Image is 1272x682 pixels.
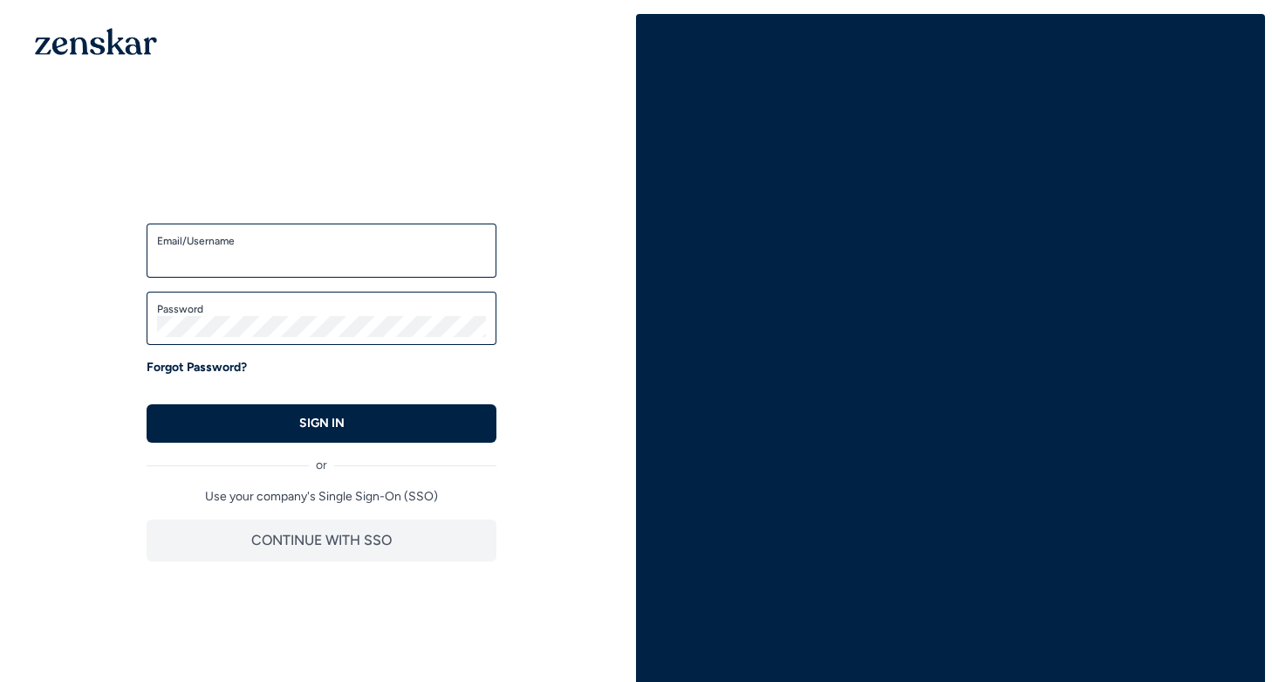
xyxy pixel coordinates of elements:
[157,302,486,316] label: Password
[147,359,247,376] a: Forgot Password?
[147,443,496,474] div: or
[299,415,345,432] p: SIGN IN
[157,234,486,248] label: Email/Username
[35,28,157,55] img: 1OGAJ2xQqyY4LXKgY66KYq0eOWRCkrZdAb3gUhuVAqdWPZE9SRJmCz+oDMSn4zDLXe31Ii730ItAGKgCKgCCgCikA4Av8PJUP...
[147,404,496,443] button: SIGN IN
[147,488,496,506] p: Use your company's Single Sign-On (SSO)
[147,520,496,561] button: CONTINUE WITH SSO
